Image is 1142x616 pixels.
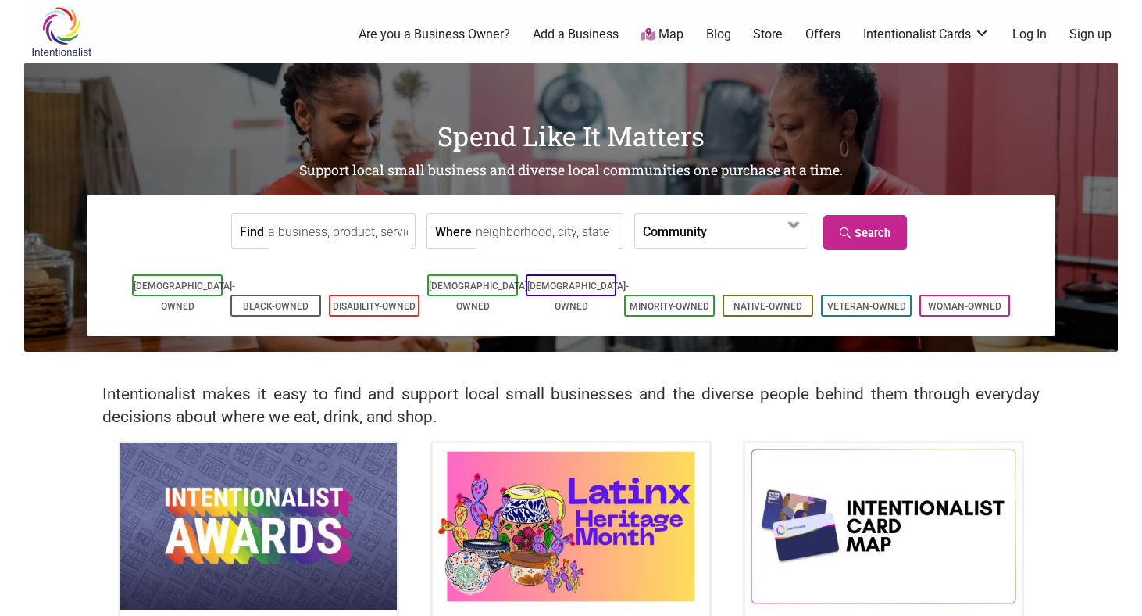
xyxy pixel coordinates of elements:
[643,214,707,248] label: Community
[24,117,1118,155] h1: Spend Like It Matters
[476,214,619,249] input: neighborhood, city, state
[102,383,1040,428] h2: Intentionalist makes it easy to find and support local small businesses and the diverse people be...
[429,281,530,312] a: [DEMOGRAPHIC_DATA]-Owned
[1012,26,1047,43] a: Log In
[630,301,709,312] a: Minority-Owned
[243,301,309,312] a: Black-Owned
[240,214,264,248] label: Find
[134,281,235,312] a: [DEMOGRAPHIC_DATA]-Owned
[753,26,783,43] a: Store
[433,443,709,609] img: Latinx / Hispanic Heritage Month
[24,161,1118,181] h2: Support local small business and diverse local communities one purchase at a time.
[805,26,840,43] a: Offers
[435,214,472,248] label: Where
[641,26,683,44] a: Map
[533,26,619,43] a: Add a Business
[745,443,1022,609] img: Intentionalist Card Map
[733,301,802,312] a: Native-Owned
[24,6,98,57] img: Intentionalist
[706,26,731,43] a: Blog
[823,215,907,250] a: Search
[827,301,906,312] a: Veteran-Owned
[359,26,510,43] a: Are you a Business Owner?
[863,26,990,43] a: Intentionalist Cards
[527,281,629,312] a: [DEMOGRAPHIC_DATA]-Owned
[1069,26,1112,43] a: Sign up
[268,214,411,249] input: a business, product, service
[333,301,416,312] a: Disability-Owned
[120,443,397,609] img: Intentionalist Awards
[928,301,1001,312] a: Woman-Owned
